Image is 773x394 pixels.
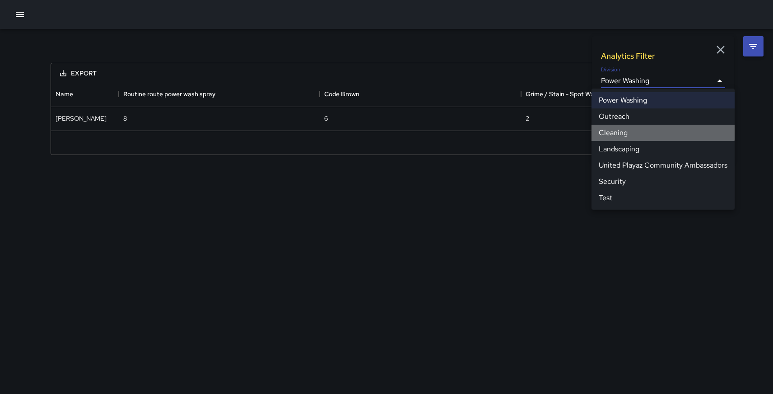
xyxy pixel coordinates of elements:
li: Cleaning [591,125,735,141]
li: Power Washing [591,92,735,108]
li: United Playaz Community Ambassadors [591,157,735,174]
li: Security [591,174,735,190]
li: Outreach [591,108,735,125]
li: Test [591,190,735,206]
li: Landscaping [591,141,735,157]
